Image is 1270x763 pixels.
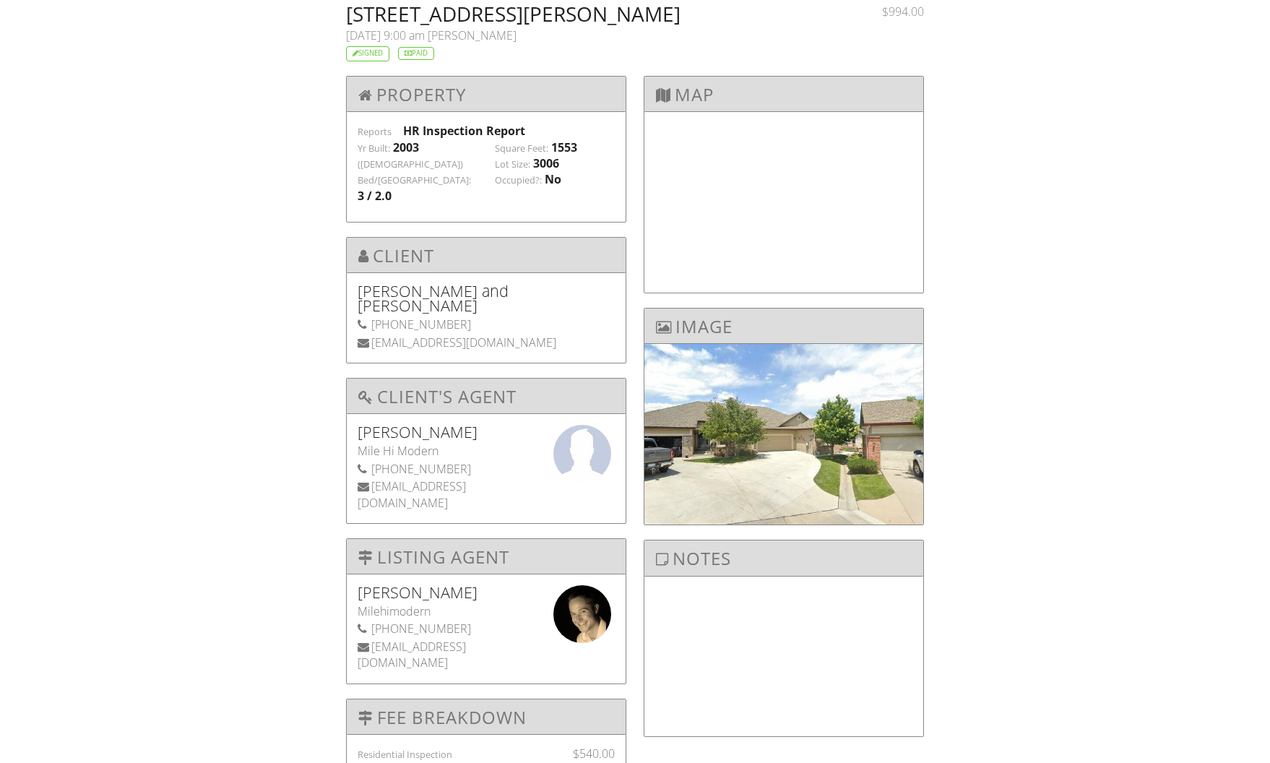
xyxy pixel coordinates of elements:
div: HR Inspection Report [403,123,615,139]
div: No [545,171,561,187]
div: Paid [398,47,434,61]
div: [EMAIL_ADDRESS][DOMAIN_NAME] [358,478,615,511]
div: [PHONE_NUMBER] [358,461,615,477]
div: $540.00 [540,746,615,762]
label: Reports [358,125,392,138]
label: Bed/[GEOGRAPHIC_DATA]: [358,174,471,187]
label: Lot Size: [495,158,530,171]
div: Milehimodern [358,603,615,619]
h5: [PERSON_NAME] and [PERSON_NAME] [358,284,615,313]
h3: Property [347,77,626,112]
label: Residential Inspection [358,748,452,761]
div: [EMAIL_ADDRESS][DOMAIN_NAME] [358,335,615,350]
span: [DATE] 9:00 am [346,27,425,43]
h3: Map [644,77,923,112]
span: [PERSON_NAME] [428,27,517,43]
h3: Fee Breakdown [347,699,626,735]
div: [PHONE_NUMBER] [358,621,615,637]
label: Square Feet: [495,142,548,155]
h3: Image [644,309,923,344]
div: [EMAIL_ADDRESS][DOMAIN_NAME] [358,639,615,671]
div: $994.00 [842,4,924,20]
label: ([DEMOGRAPHIC_DATA]) [358,158,463,171]
h2: [STREET_ADDRESS][PERSON_NAME] [346,4,825,24]
h3: Listing Agent [347,539,626,574]
h5: [PERSON_NAME] [358,425,615,439]
h3: Notes [644,540,923,576]
label: Yr Built: [358,142,390,155]
div: 3006 [533,155,559,171]
div: Signed [346,46,389,61]
div: 3 / 2.0 [358,188,392,204]
div: 2003 [393,139,419,155]
h5: [PERSON_NAME] [358,585,615,600]
img: jpeg [553,585,611,643]
img: missingagentphoto.jpg [553,425,611,483]
label: Occupied?: [495,174,542,187]
div: 1553 [551,139,577,155]
h3: Client's Agent [347,379,626,414]
div: Mile Hi Modern [358,443,615,459]
h3: Client [347,238,626,273]
div: [PHONE_NUMBER] [358,316,615,332]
